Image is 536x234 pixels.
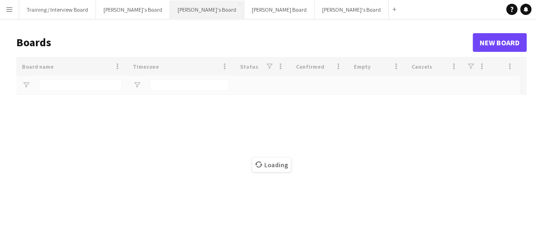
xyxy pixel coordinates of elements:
[252,158,291,172] span: Loading
[244,0,315,19] button: [PERSON_NAME] Board
[170,0,244,19] button: [PERSON_NAME]'s Board
[19,0,96,19] button: Training / Interview Board
[315,0,389,19] button: [PERSON_NAME]'s Board
[96,0,170,19] button: [PERSON_NAME]'s Board
[473,33,527,52] a: New Board
[16,35,473,50] h1: Boards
